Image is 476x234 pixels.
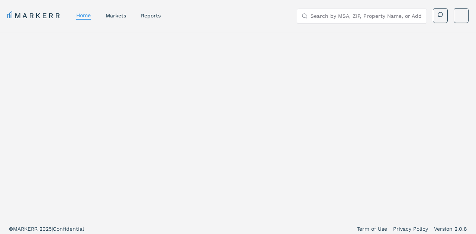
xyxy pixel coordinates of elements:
a: markets [106,13,126,19]
span: Confidential [53,226,84,232]
span: 2025 | [39,226,53,232]
a: Version 2.0.8 [434,225,467,233]
a: MARKERR [7,10,61,21]
span: © [9,226,13,232]
span: MARKERR [13,226,39,232]
a: home [76,12,91,18]
a: Privacy Policy [393,225,428,233]
input: Search by MSA, ZIP, Property Name, or Address [311,9,422,23]
a: reports [141,13,161,19]
a: Term of Use [357,225,387,233]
